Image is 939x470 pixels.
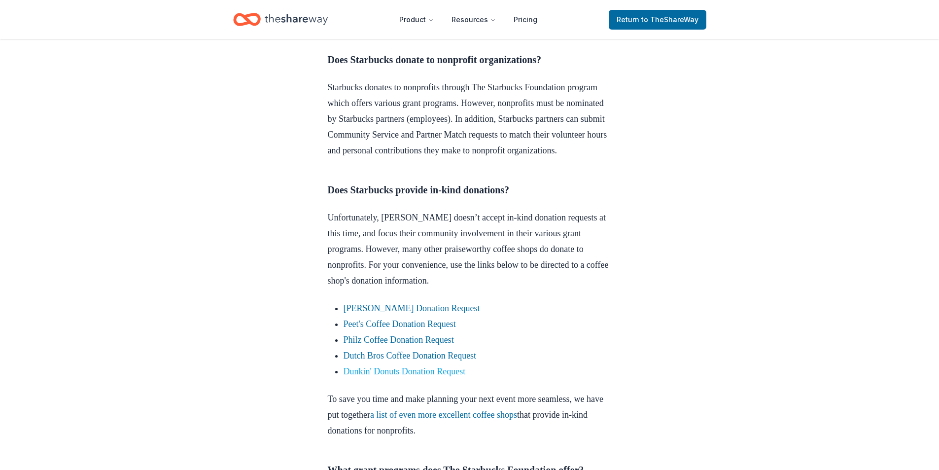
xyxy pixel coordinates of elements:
[328,79,612,158] p: Starbucks donates to nonprofits through The Starbucks Foundation program which offers various gra...
[328,182,612,198] h3: Does Starbucks provide in-kind donations?
[609,10,706,30] a: Returnto TheShareWay
[506,10,545,30] a: Pricing
[344,335,454,345] a: Philz Coffee Donation Request
[344,303,480,313] a: [PERSON_NAME] Donation Request
[641,15,698,24] span: to TheShareWay
[444,10,504,30] button: Resources
[233,8,328,31] a: Home
[391,8,545,31] nav: Main
[344,351,477,361] a: Dutch Bros Coffee Donation Request
[328,391,612,438] p: To save you time and make planning your next event more seamless, we have put together that provi...
[391,10,442,30] button: Product
[328,210,612,289] p: Unfortunately, [PERSON_NAME] doesn’t accept in-kind donation requests at this time, and focus the...
[328,52,612,68] h3: Does Starbucks donate to nonprofit organizations?
[344,319,456,329] a: Peet's Coffee Donation Request
[370,410,517,420] a: a list of even more excellent coffee shops
[617,14,698,26] span: Return
[344,366,466,376] a: Dunkin' Donuts Donation Request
